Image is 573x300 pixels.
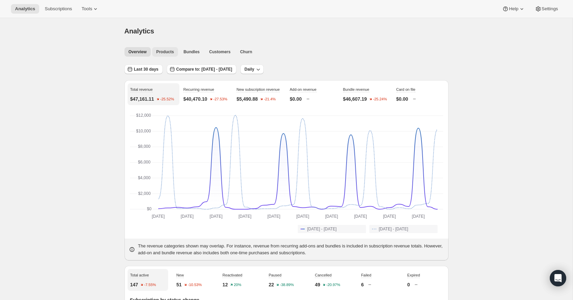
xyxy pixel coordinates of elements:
p: $47,161.11 [130,96,154,102]
text: [DATE] [383,214,396,219]
span: Total revenue [130,87,153,91]
text: [DATE] [267,214,280,219]
p: 22 [269,281,274,288]
text: [DATE] [209,214,222,219]
text: -38.89% [280,283,294,287]
span: Churn [240,49,252,55]
text: -20.97% [326,283,340,287]
text: -25.24% [373,97,387,101]
text: [DATE] [180,214,193,219]
span: New subscription revenue [237,87,280,91]
span: Reactivated [222,273,242,277]
button: Help [498,4,529,14]
text: $6,000 [138,160,150,165]
text: $8,000 [138,144,150,149]
text: $12,000 [136,113,151,118]
span: Subscriptions [45,6,72,12]
text: -21.4% [264,97,276,101]
span: New [176,273,184,277]
span: Bundle revenue [343,87,369,91]
text: $4,000 [138,175,150,180]
span: Help [509,6,518,12]
span: Tools [82,6,92,12]
span: Paused [269,273,281,277]
text: [DATE] [296,214,309,219]
div: Open Intercom Messenger [550,270,566,286]
text: [DATE] [238,214,251,219]
p: The revenue categories shown may overlap. For instance, revenue from recurring add-ons and bundle... [138,243,444,256]
span: Add-on revenue [290,87,317,91]
span: Cancelled [315,273,332,277]
span: Overview [129,49,147,55]
p: 49 [315,281,320,288]
button: Tools [77,4,103,14]
p: $40,470.10 [183,96,207,102]
span: Expired [407,273,420,277]
button: [DATE] - [DATE] [298,225,366,233]
text: [DATE] [354,214,367,219]
text: -27.53% [213,97,227,101]
span: [DATE] - [DATE] [379,226,408,232]
span: Daily [245,67,254,72]
p: 147 [130,281,138,288]
span: Card on file [396,87,415,91]
span: Analytics [124,27,154,35]
text: [DATE] [152,214,165,219]
button: Settings [531,4,562,14]
button: [DATE] - [DATE] [369,225,438,233]
text: $10,000 [136,129,151,133]
span: [DATE] - [DATE] [307,226,337,232]
span: Last 30 days [134,67,159,72]
p: 0 [407,281,410,288]
span: Failed [361,273,371,277]
p: 12 [222,281,228,288]
text: [DATE] [412,214,425,219]
text: -25.52% [160,97,174,101]
span: Customers [209,49,231,55]
span: Analytics [15,6,35,12]
p: 51 [176,281,182,288]
span: Total active [130,273,149,277]
p: $5,490.88 [237,96,258,102]
text: $2,000 [138,191,150,196]
button: Compare to: [DATE] - [DATE] [167,65,236,74]
p: $0.00 [290,96,302,102]
text: -10.53% [188,283,202,287]
p: $46,607.19 [343,96,367,102]
text: $0 [147,206,151,211]
span: Recurring revenue [183,87,215,91]
span: Compare to: [DATE] - [DATE] [176,67,232,72]
span: Settings [542,6,558,12]
span: Bundles [183,49,200,55]
button: Analytics [11,4,39,14]
button: Daily [240,65,264,74]
text: 20% [234,283,241,287]
text: -7.55% [144,283,156,287]
p: 6 [361,281,364,288]
text: [DATE] [325,214,338,219]
p: $0.00 [396,96,408,102]
button: Last 30 days [124,65,163,74]
button: Subscriptions [41,4,76,14]
span: Products [156,49,174,55]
